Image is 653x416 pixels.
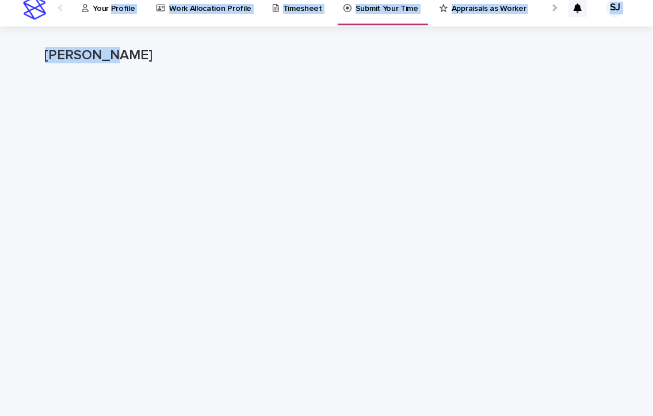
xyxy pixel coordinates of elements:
[45,47,604,64] p: [PERSON_NAME]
